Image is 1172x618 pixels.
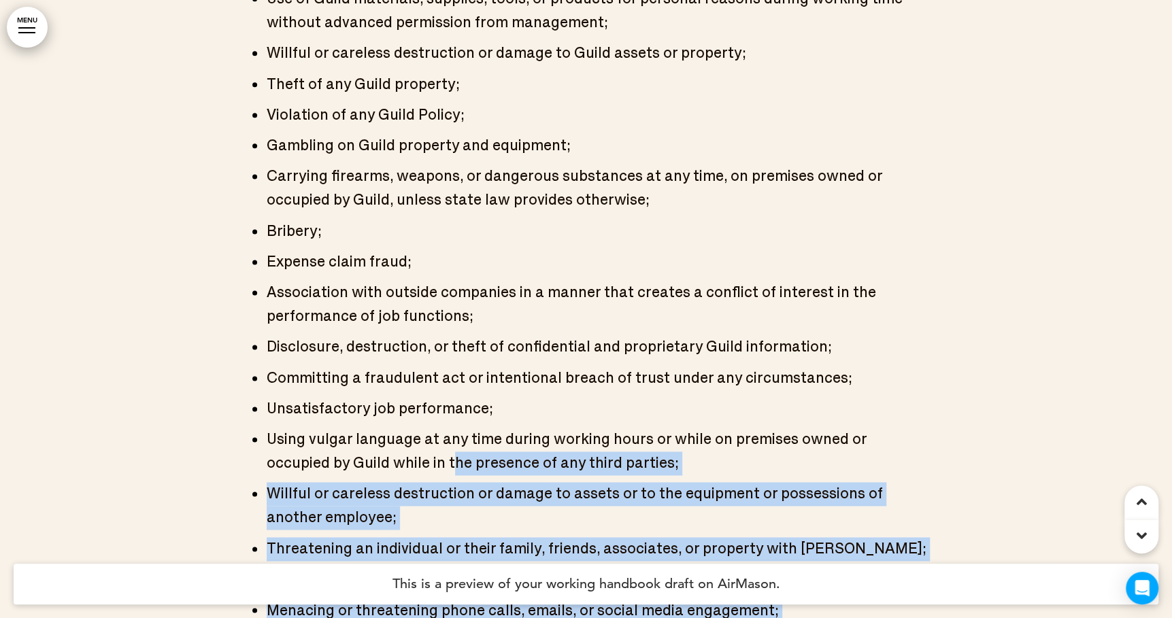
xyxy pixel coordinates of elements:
[267,103,926,127] li: Violation of any Guild Policy;
[267,335,926,359] li: Disclosure, destruction, or theft of confidential and proprietary Guild information;
[267,220,926,243] li: Bribery;
[267,250,926,274] li: Expense claim fraud;
[267,134,926,158] li: Gambling on Guild property and equipment;
[267,165,926,212] li: Carrying firearms, weapons, or dangerous substances at any time, on premises owned or occupied by...
[267,281,926,328] li: Association with outside companies in a manner that creates a conflict of interest in the perform...
[7,7,48,48] a: MENU
[267,428,926,475] li: Using vulgar language at any time during working hours or while on premises owned or occupied by ...
[267,73,926,97] li: Theft of any Guild property;
[267,537,926,561] li: Threatening an individual or their family, friends, associates, or property with [PERSON_NAME];
[14,564,1158,604] h4: This is a preview of your working handbook draft on AirMason.
[267,482,926,530] li: Willful or careless destruction or damage to assets or to the equipment or possessions of another...
[267,41,926,65] li: Willful or careless destruction or damage to Guild assets or property;
[267,397,926,421] li: Unsatisfactory job performance;
[267,366,926,390] li: Committing a fraudulent act or intentional breach of trust under any circumstances;
[1126,572,1158,604] div: Open Intercom Messenger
